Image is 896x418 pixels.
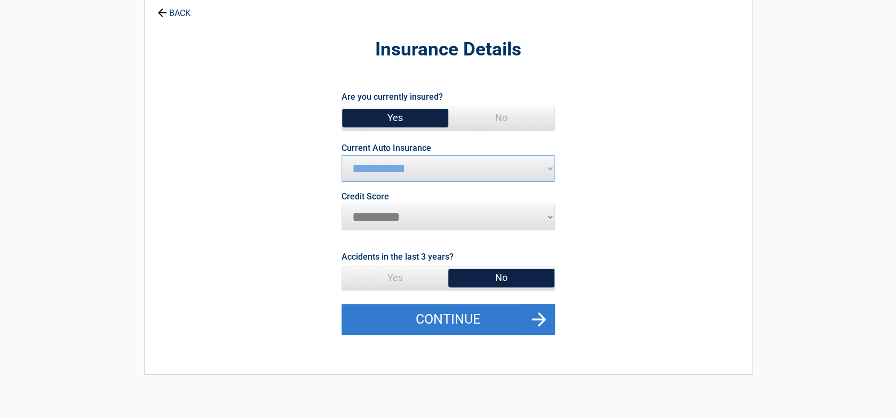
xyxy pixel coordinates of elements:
label: Current Auto Insurance [342,144,431,152]
span: No [448,267,554,288]
label: Credit Score [342,192,389,201]
button: Continue [342,304,555,335]
h2: Insurance Details [203,37,693,62]
span: No [448,107,554,128]
label: Accidents in the last 3 years? [342,250,454,264]
span: Yes [342,267,448,288]
label: Are you currently insured? [342,90,443,104]
span: Yes [342,107,448,128]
